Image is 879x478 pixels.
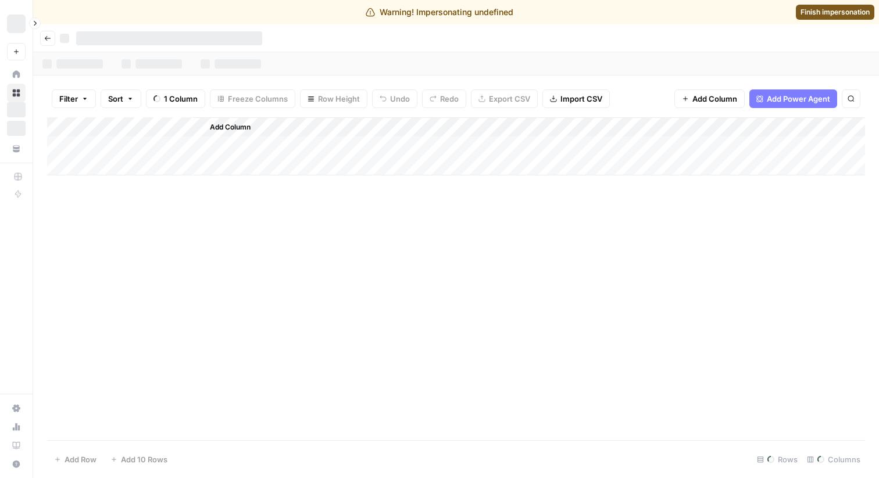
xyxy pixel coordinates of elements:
[59,93,78,105] span: Filter
[801,7,870,17] span: Finish impersonation
[146,89,205,108] button: 1 Column
[7,455,26,473] button: Help + Support
[101,89,141,108] button: Sort
[108,93,123,105] span: Sort
[7,436,26,455] a: Learning Hub
[121,454,167,465] span: Add 10 Rows
[318,93,360,105] span: Row Height
[7,139,26,158] a: Your Data
[542,89,610,108] button: Import CSV
[366,6,513,18] div: Warning! Impersonating undefined
[210,89,295,108] button: Freeze Columns
[7,399,26,418] a: Settings
[195,120,255,135] button: Add Column
[300,89,367,108] button: Row Height
[692,93,737,105] span: Add Column
[210,122,251,132] span: Add Column
[489,93,530,105] span: Export CSV
[7,65,26,84] a: Home
[65,454,97,465] span: Add Row
[674,89,745,108] button: Add Column
[767,93,830,105] span: Add Power Agent
[440,93,459,105] span: Redo
[47,450,103,469] button: Add Row
[164,93,198,105] span: 1 Column
[103,450,174,469] button: Add 10 Rows
[7,84,26,102] a: Browse
[560,93,602,105] span: Import CSV
[471,89,538,108] button: Export CSV
[7,418,26,436] a: Usage
[749,89,837,108] button: Add Power Agent
[228,93,288,105] span: Freeze Columns
[796,5,874,20] a: Finish impersonation
[372,89,417,108] button: Undo
[752,450,802,469] div: Rows
[52,89,96,108] button: Filter
[390,93,410,105] span: Undo
[802,450,865,469] div: Columns
[422,89,466,108] button: Redo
